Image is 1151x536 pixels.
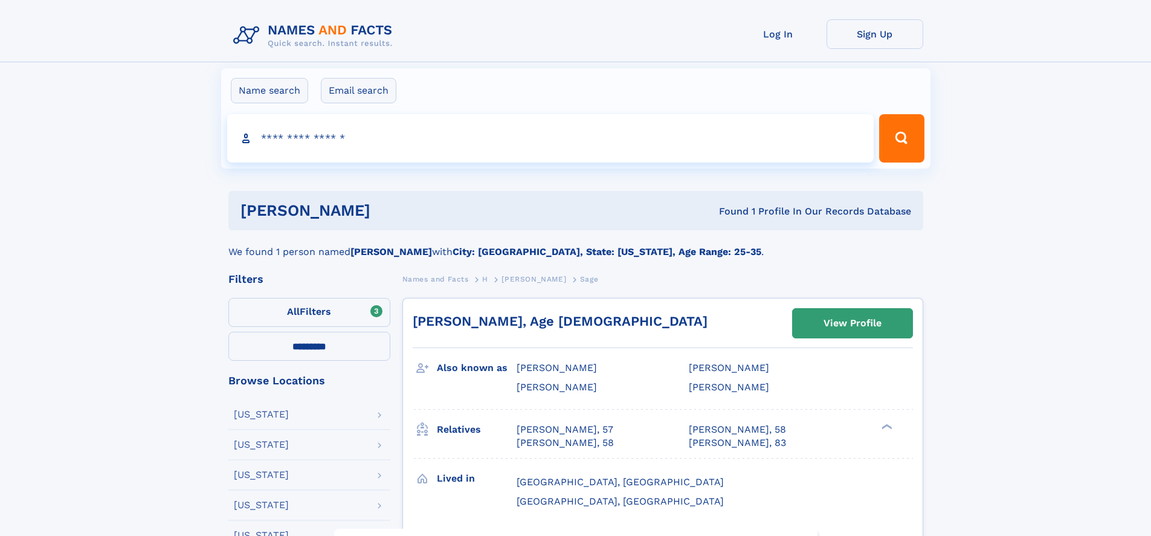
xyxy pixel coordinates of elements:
[501,275,566,283] span: [PERSON_NAME]
[501,271,566,286] a: [PERSON_NAME]
[544,205,911,218] div: Found 1 Profile In Our Records Database
[437,468,517,489] h3: Lived in
[517,381,597,393] span: [PERSON_NAME]
[234,440,289,450] div: [US_STATE]
[228,230,923,259] div: We found 1 person named with .
[482,275,488,283] span: H
[689,381,769,393] span: [PERSON_NAME]
[689,362,769,373] span: [PERSON_NAME]
[234,500,289,510] div: [US_STATE]
[413,314,708,329] a: [PERSON_NAME], Age [DEMOGRAPHIC_DATA]
[234,470,289,480] div: [US_STATE]
[517,496,724,507] span: [GEOGRAPHIC_DATA], [GEOGRAPHIC_DATA]
[517,423,613,436] a: [PERSON_NAME], 57
[321,78,396,103] label: Email search
[482,271,488,286] a: H
[240,203,545,218] h1: [PERSON_NAME]
[287,306,300,317] span: All
[231,78,308,103] label: Name search
[827,19,923,49] a: Sign Up
[402,271,469,286] a: Names and Facts
[437,419,517,440] h3: Relatives
[234,410,289,419] div: [US_STATE]
[453,246,761,257] b: City: [GEOGRAPHIC_DATA], State: [US_STATE], Age Range: 25-35
[689,423,786,436] a: [PERSON_NAME], 58
[227,114,874,163] input: search input
[350,246,432,257] b: [PERSON_NAME]
[437,358,517,378] h3: Also known as
[879,114,924,163] button: Search Button
[517,362,597,373] span: [PERSON_NAME]
[517,476,724,488] span: [GEOGRAPHIC_DATA], [GEOGRAPHIC_DATA]
[228,375,390,386] div: Browse Locations
[228,19,402,52] img: Logo Names and Facts
[689,436,786,450] a: [PERSON_NAME], 83
[228,274,390,285] div: Filters
[793,309,912,338] a: View Profile
[824,309,882,337] div: View Profile
[228,298,390,327] label: Filters
[517,436,614,450] a: [PERSON_NAME], 58
[879,422,893,430] div: ❯
[730,19,827,49] a: Log In
[580,275,598,283] span: Sage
